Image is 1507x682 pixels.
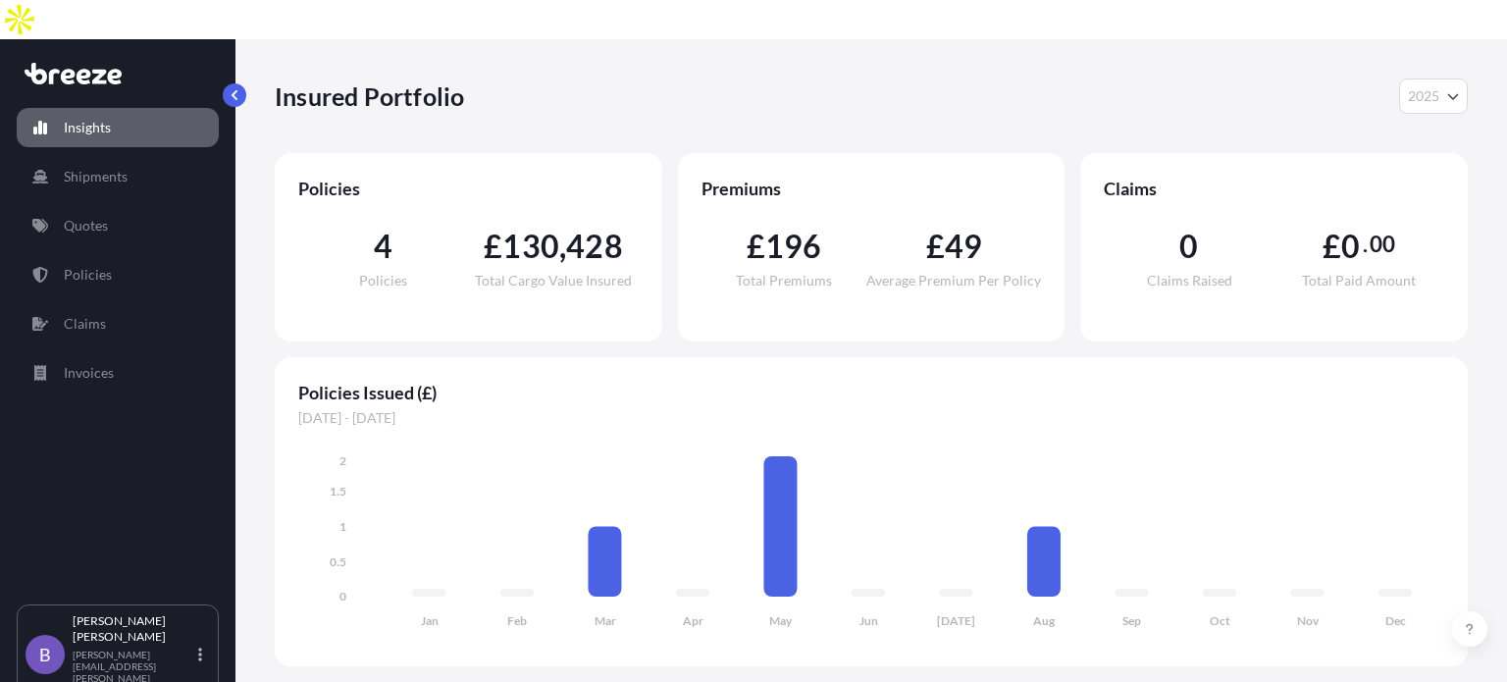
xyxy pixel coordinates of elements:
[1122,613,1141,628] tspan: Sep
[339,453,346,468] tspan: 2
[17,108,219,147] a: Insights
[275,80,464,112] p: Insured Portfolio
[484,231,502,262] span: £
[17,255,219,294] a: Policies
[339,589,346,603] tspan: 0
[64,363,114,383] p: Invoices
[502,231,559,262] span: 130
[1179,231,1198,262] span: 0
[17,353,219,393] a: Invoices
[17,157,219,196] a: Shipments
[330,554,346,569] tspan: 0.5
[765,231,822,262] span: 196
[1104,177,1444,200] span: Claims
[945,231,982,262] span: 49
[298,381,1444,404] span: Policies Issued (£)
[747,231,765,262] span: £
[73,613,194,645] p: [PERSON_NAME] [PERSON_NAME]
[595,613,616,628] tspan: Mar
[866,274,1041,288] span: Average Premium Per Policy
[859,613,878,628] tspan: Jun
[374,231,392,262] span: 4
[1408,86,1439,106] span: 2025
[64,265,112,285] p: Policies
[17,304,219,343] a: Claims
[566,231,623,262] span: 428
[1370,236,1395,252] span: 00
[359,274,407,288] span: Policies
[64,216,108,236] p: Quotes
[1297,613,1320,628] tspan: Nov
[1399,79,1468,114] button: Year Selector
[1341,231,1360,262] span: 0
[17,206,219,245] a: Quotes
[1033,613,1056,628] tspan: Aug
[475,274,632,288] span: Total Cargo Value Insured
[559,231,566,262] span: ,
[1147,274,1232,288] span: Claims Raised
[298,177,639,200] span: Policies
[1302,274,1416,288] span: Total Paid Amount
[39,645,51,664] span: B
[736,274,832,288] span: Total Premiums
[1385,613,1406,628] tspan: Dec
[64,314,106,334] p: Claims
[1363,236,1368,252] span: .
[937,613,975,628] tspan: [DATE]
[64,167,128,186] p: Shipments
[507,613,527,628] tspan: Feb
[926,231,945,262] span: £
[64,118,111,137] p: Insights
[330,484,346,498] tspan: 1.5
[769,613,793,628] tspan: May
[1210,613,1230,628] tspan: Oct
[683,613,703,628] tspan: Apr
[702,177,1042,200] span: Premiums
[339,519,346,534] tspan: 1
[421,613,439,628] tspan: Jan
[298,408,1444,428] span: [DATE] - [DATE]
[1323,231,1341,262] span: £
